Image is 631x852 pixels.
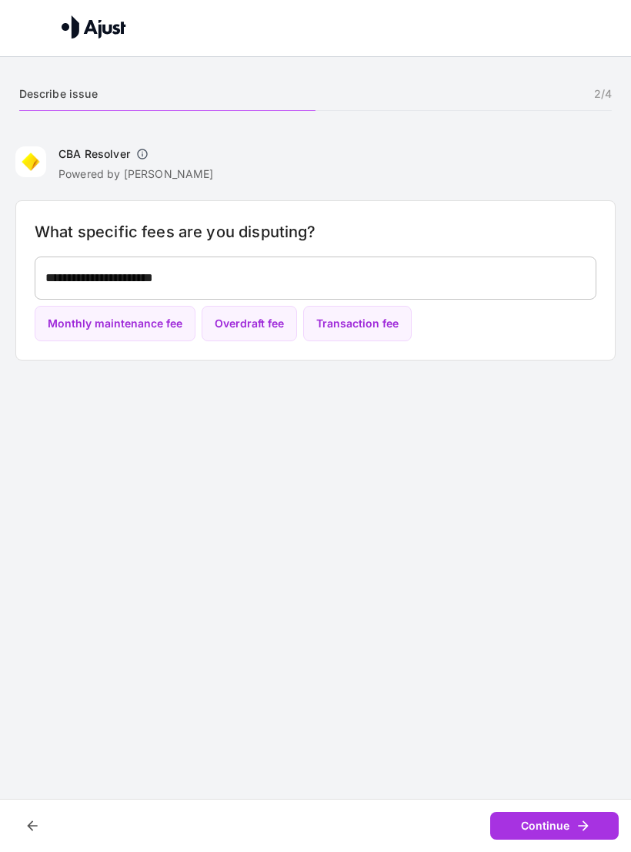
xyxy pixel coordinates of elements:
button: Transaction fee [303,306,412,342]
p: 2 / 4 [594,86,612,102]
img: CBA [15,146,46,177]
button: Continue [490,812,619,840]
img: Ajust [62,15,126,39]
h6: Describe issue [19,85,98,104]
h6: CBA Resolver [58,146,130,162]
h6: What specific fees are you disputing? [35,220,596,244]
p: Powered by [PERSON_NAME] [58,166,214,182]
button: Overdraft fee [202,306,297,342]
button: Monthly maintenance fee [35,306,195,342]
